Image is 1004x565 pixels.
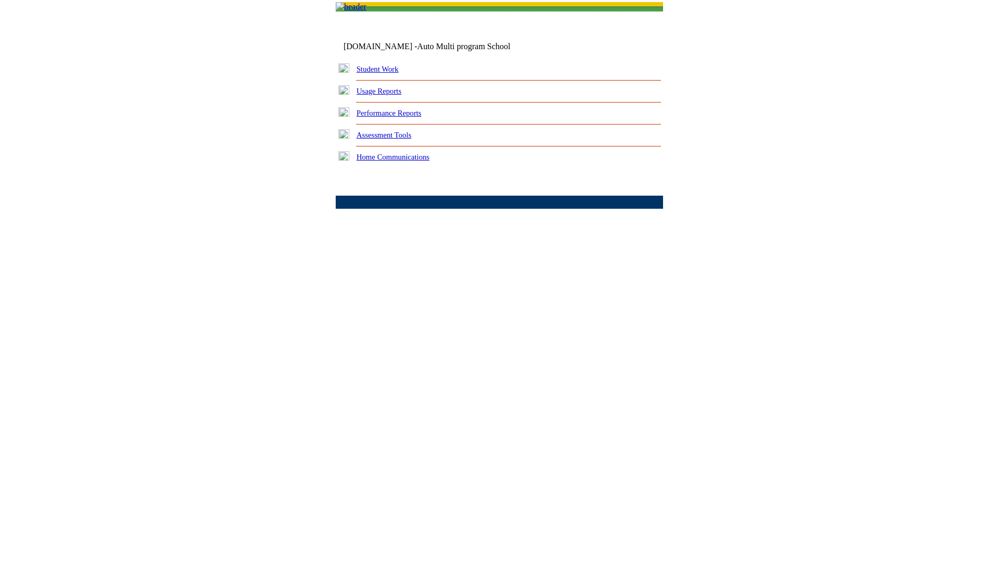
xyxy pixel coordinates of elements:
[338,107,349,117] img: plus.gif
[357,87,402,95] a: Usage Reports
[338,85,349,95] img: plus.gif
[417,42,510,51] nobr: Auto Multi program School
[338,129,349,139] img: plus.gif
[338,63,349,73] img: plus.gif
[357,65,398,73] a: Student Work
[357,109,421,117] a: Performance Reports
[336,2,367,12] img: header
[338,151,349,161] img: plus.gif
[344,42,536,51] td: [DOMAIN_NAME] -
[357,153,430,161] a: Home Communications
[357,131,412,139] a: Assessment Tools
